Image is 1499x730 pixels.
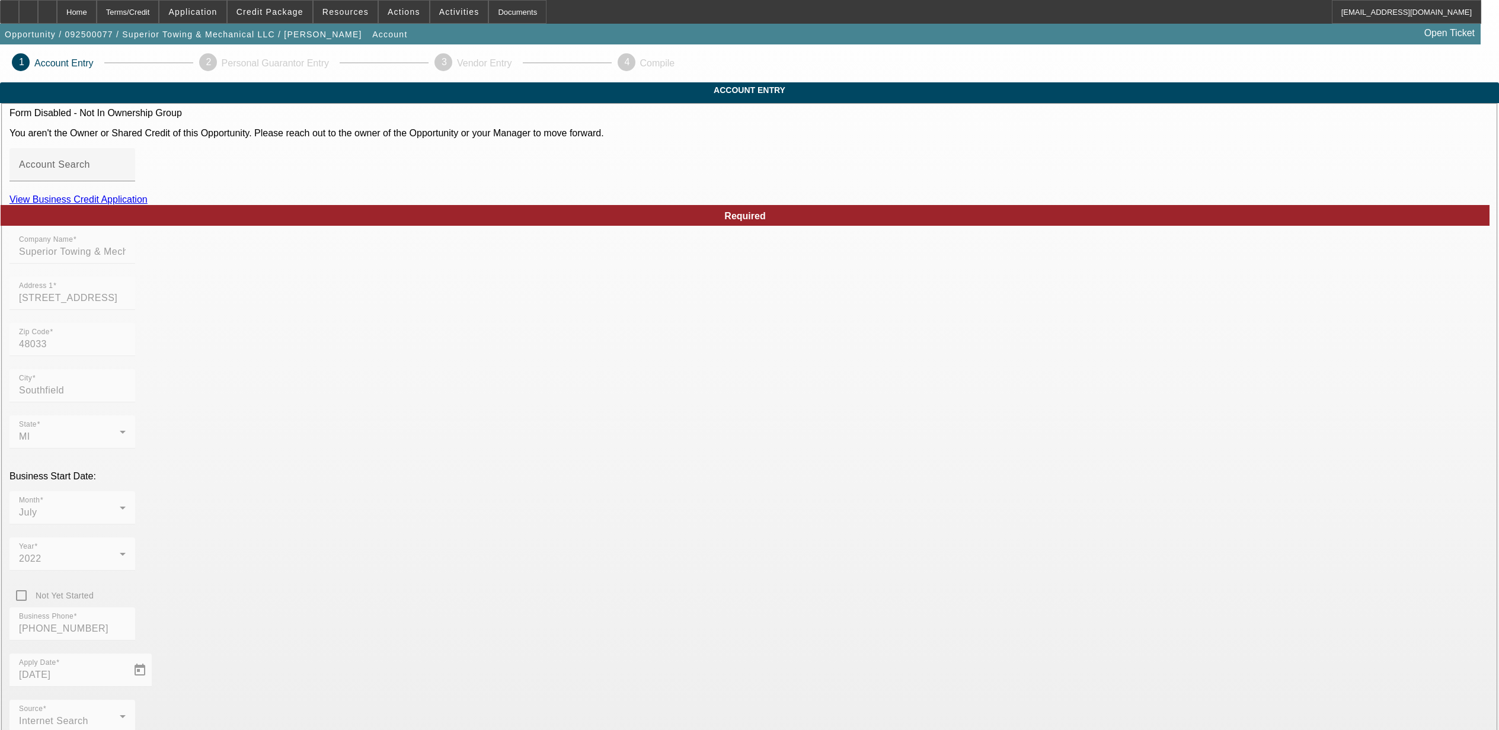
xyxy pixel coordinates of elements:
button: Activities [430,1,488,23]
mat-label: State [19,421,37,428]
mat-label: Address 1 [19,282,53,290]
span: Required [724,211,765,221]
span: Credit Package [236,7,303,17]
button: Credit Package [228,1,312,23]
mat-label: Company Name [19,236,73,244]
button: Resources [314,1,378,23]
span: Application [168,7,217,17]
button: Account [369,24,410,45]
a: View Business Credit Application [9,194,148,204]
mat-label: Business Phone [19,613,73,620]
p: Personal Guarantor Entry [222,58,329,69]
span: Resources [322,7,369,17]
span: Activities [439,7,480,17]
span: Account [372,30,407,39]
mat-label: Account Search [19,159,90,169]
p: You aren't the Owner or Shared Credit of this Opportunity. Please reach out to the owner of the O... [9,128,1490,139]
span: Actions [388,7,420,17]
span: Opportunity / 092500077 / Superior Towing & Mechanical LLC / [PERSON_NAME] [5,30,362,39]
span: 4 [625,57,630,67]
mat-label: Apply Date [19,659,56,667]
button: Application [159,1,226,23]
p: Account Entry [34,58,94,69]
p: Compile [640,58,675,69]
mat-label: Source [19,705,43,713]
p: Business Start Date: [9,471,1490,482]
mat-label: Year [19,543,34,550]
span: 2 [206,57,212,67]
mat-label: City [19,374,32,382]
mat-label: Month [19,497,40,504]
span: Account Entry [9,85,1490,95]
mat-label: Zip Code [19,328,50,336]
a: Open Ticket [1420,23,1479,43]
span: 1 [19,57,24,67]
button: Actions [379,1,429,23]
p: Vendor Entry [457,58,512,69]
span: 3 [442,57,447,67]
label: Form Disabled - Not In Ownership Group [9,108,182,118]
